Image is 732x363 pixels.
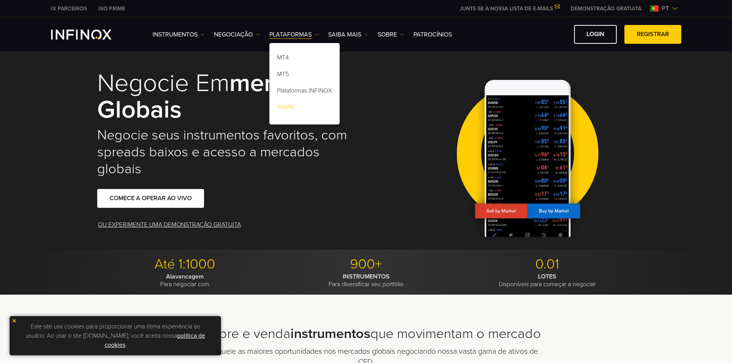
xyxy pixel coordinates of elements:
[97,325,635,342] h2: Compre e venda que movimentam o mercado
[269,84,340,100] a: Plataformas INFINOX
[343,273,390,280] strong: INSTRUMENTOS
[269,30,319,39] a: PLATAFORMAS
[45,5,93,13] a: INFINOX
[460,256,635,273] p: 0.01
[97,273,273,288] p: Para negociar com
[12,318,17,323] img: yellow close icon
[269,100,340,117] a: PAMM
[460,273,635,288] p: Disponíveis para começar a negociar
[97,256,273,273] p: Até 1:1000
[97,68,339,124] strong: mercados globais
[51,30,129,40] a: INFINOX Logo
[290,325,370,342] strong: instrumentos
[97,215,242,234] a: OU EXPERIMENTE UMA DEMONSTRAÇÃO GRATUITA
[214,30,260,39] a: NEGOCIAÇÃO
[93,5,131,13] a: INFINOX
[328,30,368,39] a: Saiba mais
[153,30,204,39] a: Instrumentos
[413,30,452,39] a: Patrocínios
[659,4,672,13] span: pt
[454,5,565,12] a: JUNTE-SE À NOSSA LISTA DE E-MAILS
[624,25,681,44] a: Registrar
[278,256,454,273] p: 900+
[97,189,204,208] a: COMECE A OPERAR AO VIVO
[278,273,454,288] p: Para diversificar seu portfólio
[269,67,340,84] a: MT5
[97,70,355,123] h1: Negocie em
[269,51,340,67] a: MT4
[378,30,404,39] a: SOBRE
[13,320,217,351] p: Este site usa cookies para proporcionar uma ótima experiência ao usuário. Ao usar o site [DOMAIN_...
[565,5,647,13] a: INFINOX MENU
[538,273,556,280] strong: LOTES
[166,273,204,280] strong: Alavancagem
[574,25,617,44] a: Login
[97,127,355,177] h2: Negocie seus instrumentos favoritos, com spreads baixos e acesso a mercados globais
